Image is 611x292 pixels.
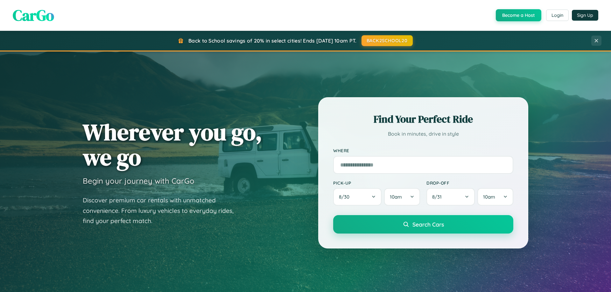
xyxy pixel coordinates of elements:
label: Drop-off [426,180,513,186]
span: CarGo [13,5,54,26]
span: Back to School savings of 20% in select cities! Ends [DATE] 10am PT. [188,37,356,44]
h3: Begin your journey with CarGo [83,176,194,186]
span: 10am [390,194,402,200]
label: Where [333,148,513,153]
button: 8/30 [333,188,382,206]
p: Book in minutes, drive in style [333,129,513,139]
h1: Wherever you go, we go [83,119,262,170]
button: Become a Host [496,9,541,21]
span: 8 / 31 [432,194,445,200]
button: 10am [477,188,513,206]
span: 8 / 30 [339,194,353,200]
button: 8/31 [426,188,475,206]
button: BACK2SCHOOL20 [362,35,413,46]
span: Search Cars [412,221,444,228]
button: Sign Up [572,10,598,21]
p: Discover premium car rentals with unmatched convenience. From luxury vehicles to everyday rides, ... [83,195,242,226]
label: Pick-up [333,180,420,186]
span: 10am [483,194,495,200]
h2: Find Your Perfect Ride [333,112,513,126]
button: Search Cars [333,215,513,234]
button: Login [546,10,569,21]
button: 10am [384,188,420,206]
